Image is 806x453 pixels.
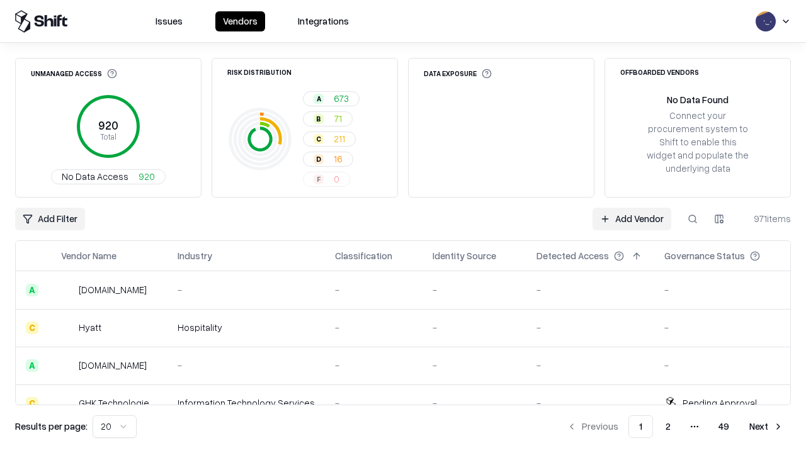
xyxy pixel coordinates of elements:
[15,420,88,433] p: Results per page:
[683,396,757,410] div: Pending Approval
[334,152,343,165] span: 16
[433,321,516,334] div: -
[645,109,750,176] div: Connect your procurement system to Shift to enable this widget and populate the underlying data
[178,283,315,296] div: -
[62,170,128,183] span: No Data Access
[178,321,315,334] div: Hospitality
[303,111,353,126] button: B71
[433,249,496,262] div: Identity Source
[15,208,85,230] button: Add Filter
[433,283,516,296] div: -
[290,11,356,31] button: Integrations
[433,396,516,410] div: -
[178,396,315,410] div: Information Technology Services
[215,11,265,31] button: Vendors
[61,249,116,262] div: Vendor Name
[536,283,644,296] div: -
[148,11,190,31] button: Issues
[536,321,644,334] div: -
[334,92,349,105] span: 673
[656,415,681,438] button: 2
[664,249,745,262] div: Governance Status
[178,359,315,372] div: -
[79,321,101,334] div: Hyatt
[335,249,392,262] div: Classification
[61,284,74,296] img: intrado.com
[433,359,516,372] div: -
[620,69,699,75] div: Offboarded Vendors
[335,396,412,410] div: -
[314,114,324,124] div: B
[314,154,324,164] div: D
[314,134,324,144] div: C
[664,283,780,296] div: -
[79,396,157,410] div: GHK Technologies Inc.
[335,283,412,296] div: -
[303,91,360,106] button: A673
[178,249,212,262] div: Industry
[61,322,74,334] img: Hyatt
[335,321,412,334] div: -
[61,359,74,372] img: primesec.co.il
[628,415,653,438] button: 1
[334,132,345,145] span: 211
[227,69,292,75] div: Risk Distribution
[98,118,118,132] tspan: 920
[79,359,147,372] div: [DOMAIN_NAME]
[536,249,609,262] div: Detected Access
[559,415,791,438] nav: pagination
[708,415,739,438] button: 49
[593,208,671,230] a: Add Vendor
[26,322,38,334] div: C
[741,212,791,225] div: 971 items
[26,284,38,296] div: A
[139,170,155,183] span: 920
[61,397,74,410] img: GHK Technologies Inc.
[536,359,644,372] div: -
[335,359,412,372] div: -
[334,112,342,125] span: 71
[26,359,38,372] div: A
[303,131,356,147] button: C211
[742,415,791,438] button: Next
[51,169,166,184] button: No Data Access920
[664,321,780,334] div: -
[664,359,780,372] div: -
[100,131,116,142] tspan: Total
[26,397,38,410] div: C
[79,283,147,296] div: [DOMAIN_NAME]
[536,396,644,410] div: -
[31,69,117,79] div: Unmanaged Access
[303,152,353,167] button: D16
[314,94,324,104] div: A
[424,69,492,79] div: Data Exposure
[667,93,729,106] div: No Data Found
